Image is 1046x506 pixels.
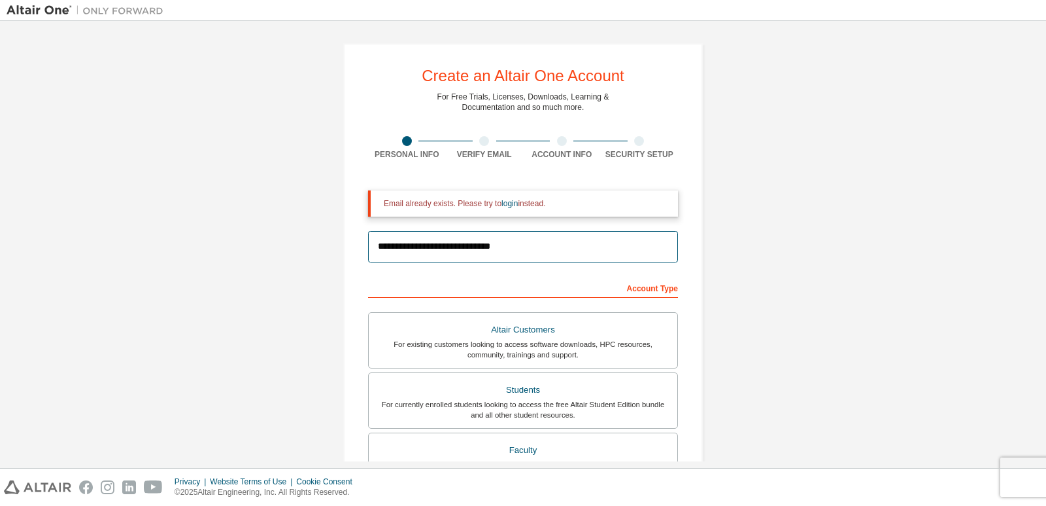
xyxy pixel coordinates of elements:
[368,149,446,160] div: Personal Info
[175,487,360,498] p: © 2025 Altair Engineering, Inc. All Rights Reserved.
[377,399,669,420] div: For currently enrolled students looking to access the free Altair Student Edition bundle and all ...
[144,480,163,494] img: youtube.svg
[377,321,669,339] div: Altair Customers
[437,92,609,113] div: For Free Trials, Licenses, Downloads, Learning & Documentation and so much more.
[7,4,170,17] img: Altair One
[377,381,669,399] div: Students
[4,480,71,494] img: altair_logo.svg
[79,480,93,494] img: facebook.svg
[377,339,669,360] div: For existing customers looking to access software downloads, HPC resources, community, trainings ...
[122,480,136,494] img: linkedin.svg
[446,149,524,160] div: Verify Email
[368,277,678,298] div: Account Type
[101,480,114,494] img: instagram.svg
[296,477,360,487] div: Cookie Consent
[384,198,667,209] div: Email already exists. Please try to instead.
[175,477,210,487] div: Privacy
[377,441,669,460] div: Faculty
[377,459,669,480] div: For faculty & administrators of academic institutions administering students and accessing softwa...
[523,149,601,160] div: Account Info
[601,149,679,160] div: Security Setup
[501,199,518,208] a: login
[422,68,624,84] div: Create an Altair One Account
[210,477,296,487] div: Website Terms of Use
